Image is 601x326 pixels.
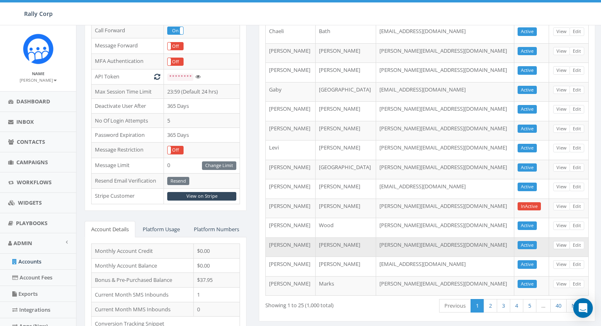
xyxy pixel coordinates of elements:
td: Deactivate User After [92,99,164,114]
td: Max Session Time Limit [92,84,164,99]
td: [PERSON_NAME] [316,237,376,257]
div: Open Intercom Messenger [573,298,593,318]
small: [PERSON_NAME] [20,77,57,83]
td: [PERSON_NAME] [316,199,376,218]
div: OnOff [167,146,184,154]
span: Widgets [18,199,42,206]
td: Password Expiration [92,128,164,143]
td: [PERSON_NAME][EMAIL_ADDRESS][DOMAIN_NAME] [376,63,514,82]
td: [PERSON_NAME][EMAIL_ADDRESS][DOMAIN_NAME] [376,237,514,257]
div: Showing 1 to 25 (1,000 total) [265,298,393,309]
td: Monthly Account Balance [92,258,194,273]
span: Workflows [17,179,52,186]
a: [PERSON_NAME] [20,76,57,83]
a: Active [518,221,537,230]
a: 5 [523,299,536,313]
a: View [553,202,570,211]
a: Edit [570,125,584,133]
span: Dashboard [16,98,50,105]
td: Gaby [266,82,315,102]
a: Active [518,66,537,75]
a: Active [518,280,537,288]
a: Edit [570,183,584,191]
td: [PERSON_NAME] [316,101,376,121]
a: View [553,144,570,152]
td: [PERSON_NAME][EMAIL_ADDRESS][DOMAIN_NAME] [376,121,514,141]
a: Edit [570,86,584,94]
a: View [553,86,570,94]
a: Active [518,47,537,56]
a: Platform Numbers [187,221,246,238]
a: Active [518,163,537,172]
td: [PERSON_NAME][EMAIL_ADDRESS][DOMAIN_NAME] [376,160,514,179]
a: View [553,163,570,172]
a: Edit [570,202,584,211]
td: [EMAIL_ADDRESS][DOMAIN_NAME] [376,257,514,276]
a: View on Stripe [167,192,236,201]
span: Playbooks [16,219,47,227]
td: Current Month SMS Inbounds [92,288,194,302]
a: Previous [439,299,471,313]
td: Resend Email Verification [92,173,164,189]
a: View [553,105,570,114]
label: Off [168,58,183,66]
td: [PERSON_NAME] [316,43,376,63]
td: 1 [194,288,240,302]
a: View [553,260,570,269]
td: Marks [316,276,376,296]
label: Off [168,42,183,50]
td: [PERSON_NAME] [316,63,376,82]
span: Admin [13,239,32,247]
td: [PERSON_NAME][EMAIL_ADDRESS][DOMAIN_NAME] [376,43,514,63]
a: View [553,27,570,36]
td: 365 Days [164,99,240,114]
a: View [553,280,570,288]
td: [PERSON_NAME] [266,63,315,82]
td: Wood [316,218,376,237]
a: 1 [471,299,484,313]
a: Active [518,260,537,269]
td: [PERSON_NAME] [316,140,376,160]
div: OnOff [167,42,184,51]
a: View [553,47,570,56]
td: 23:59 (Default 24 hrs) [164,84,240,99]
a: Active [518,125,537,133]
td: $0.00 [194,258,240,273]
a: Edit [570,280,584,288]
a: Active [518,241,537,250]
td: [EMAIL_ADDRESS][DOMAIN_NAME] [376,179,514,199]
a: 2 [484,299,497,313]
a: Edit [570,27,584,36]
td: 365 Days [164,128,240,143]
span: Inbox [16,118,34,125]
a: View [553,241,570,250]
a: View [553,183,570,191]
a: InActive [518,202,541,211]
td: [PERSON_NAME][EMAIL_ADDRESS][DOMAIN_NAME] [376,218,514,237]
td: MFA Authentication [92,54,164,69]
a: Active [518,86,537,94]
td: [PERSON_NAME] [266,121,315,141]
i: Generate New Token [154,74,160,79]
td: [PERSON_NAME][EMAIL_ADDRESS][DOMAIN_NAME] [376,140,514,160]
td: 0 [194,302,240,317]
a: 4 [510,299,523,313]
a: Edit [570,260,584,269]
td: Monthly Account Credit [92,244,194,259]
a: Account Details [85,221,135,238]
td: [PERSON_NAME][EMAIL_ADDRESS][DOMAIN_NAME] [376,101,514,121]
a: Edit [570,105,584,114]
td: API Token [92,69,164,85]
a: Active [518,27,537,36]
small: Name [32,71,45,76]
a: View [553,66,570,75]
td: $0.00 [194,244,240,259]
a: Edit [570,66,584,75]
td: Message Forward [92,38,164,54]
label: Off [168,146,183,154]
td: Stripe Customer [92,189,164,204]
td: Message Limit [92,158,164,173]
td: [GEOGRAPHIC_DATA] [316,82,376,102]
a: Edit [570,163,584,172]
a: Active [518,144,537,152]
